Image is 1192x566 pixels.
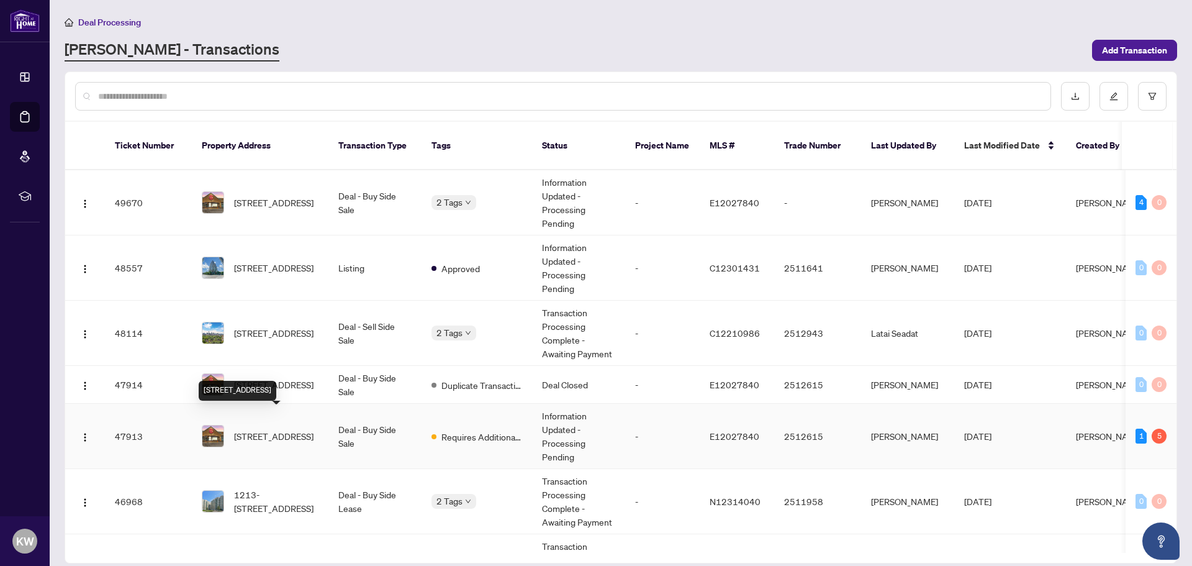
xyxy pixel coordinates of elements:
[861,366,954,404] td: [PERSON_NAME]
[328,122,422,170] th: Transaction Type
[710,197,759,208] span: E12027840
[625,235,700,301] td: -
[465,498,471,504] span: down
[1142,523,1180,560] button: Open asap
[328,366,422,404] td: Deal - Buy Side Sale
[1138,82,1167,111] button: filter
[861,235,954,301] td: [PERSON_NAME]
[532,122,625,170] th: Status
[710,262,760,273] span: C12301431
[532,404,625,469] td: Information Updated - Processing Pending
[964,496,991,507] span: [DATE]
[1152,326,1167,340] div: 0
[80,199,90,209] img: Logo
[192,122,328,170] th: Property Address
[436,326,463,340] span: 2 Tags
[625,301,700,366] td: -
[234,488,318,515] span: 1213-[STREET_ADDRESS]
[774,404,861,469] td: 2512615
[75,426,95,446] button: Logo
[75,193,95,212] button: Logo
[1076,262,1143,273] span: [PERSON_NAME]
[964,262,991,273] span: [DATE]
[861,122,954,170] th: Last Updated By
[202,426,223,447] img: thumbnail-img
[1071,92,1080,101] span: download
[532,366,625,404] td: Deal Closed
[75,375,95,395] button: Logo
[1076,327,1143,339] span: [PERSON_NAME]
[234,429,314,443] span: [STREET_ADDRESS]
[861,170,954,235] td: [PERSON_NAME]
[199,381,276,401] div: [STREET_ADDRESS]
[328,301,422,366] td: Deal - Sell Side Sale
[964,139,1040,152] span: Last Modified Date
[774,301,861,366] td: 2512943
[1136,195,1147,210] div: 4
[532,235,625,301] td: Information Updated - Processing Pending
[234,196,314,209] span: [STREET_ADDRESS]
[861,469,954,534] td: [PERSON_NAME]
[105,170,192,235] td: 49670
[1152,377,1167,392] div: 0
[964,327,991,339] span: [DATE]
[625,122,700,170] th: Project Name
[441,262,480,275] span: Approved
[774,235,861,301] td: 2511641
[1066,122,1140,170] th: Created By
[80,329,90,339] img: Logo
[774,122,861,170] th: Trade Number
[441,378,522,392] span: Duplicate Transaction
[234,326,314,340] span: [STREET_ADDRESS]
[105,404,192,469] td: 47913
[1076,379,1143,390] span: [PERSON_NAME]
[234,378,314,391] span: [STREET_ADDRESS]
[861,404,954,469] td: [PERSON_NAME]
[105,301,192,366] td: 48114
[774,170,861,235] td: -
[10,9,40,32] img: logo
[465,199,471,206] span: down
[328,404,422,469] td: Deal - Buy Side Sale
[625,469,700,534] td: -
[105,235,192,301] td: 48557
[202,491,223,512] img: thumbnail-img
[710,327,760,339] span: C12210986
[774,469,861,534] td: 2511958
[80,264,90,274] img: Logo
[65,39,279,62] a: [PERSON_NAME] - Transactions
[1152,195,1167,210] div: 0
[422,122,532,170] th: Tags
[1076,197,1143,208] span: [PERSON_NAME]
[1136,326,1147,340] div: 0
[1136,377,1147,392] div: 0
[625,366,700,404] td: -
[1061,82,1090,111] button: download
[78,17,141,28] span: Deal Processing
[105,469,192,534] td: 46968
[861,301,954,366] td: Latai Seadat
[954,122,1066,170] th: Last Modified Date
[964,431,991,442] span: [DATE]
[75,491,95,511] button: Logo
[625,404,700,469] td: -
[964,197,991,208] span: [DATE]
[1092,40,1177,61] button: Add Transaction
[1076,431,1143,442] span: [PERSON_NAME]
[1136,494,1147,509] div: 0
[328,235,422,301] td: Listing
[202,192,223,213] img: thumbnail-img
[1136,429,1147,444] div: 1
[465,330,471,336] span: down
[1148,92,1157,101] span: filter
[1076,496,1143,507] span: [PERSON_NAME]
[436,195,463,209] span: 2 Tags
[710,496,761,507] span: N12314040
[964,379,991,390] span: [DATE]
[202,374,223,395] img: thumbnail-img
[328,170,422,235] td: Deal - Buy Side Sale
[1152,260,1167,275] div: 0
[441,430,522,444] span: Requires Additional Docs
[65,18,73,27] span: home
[1152,429,1167,444] div: 5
